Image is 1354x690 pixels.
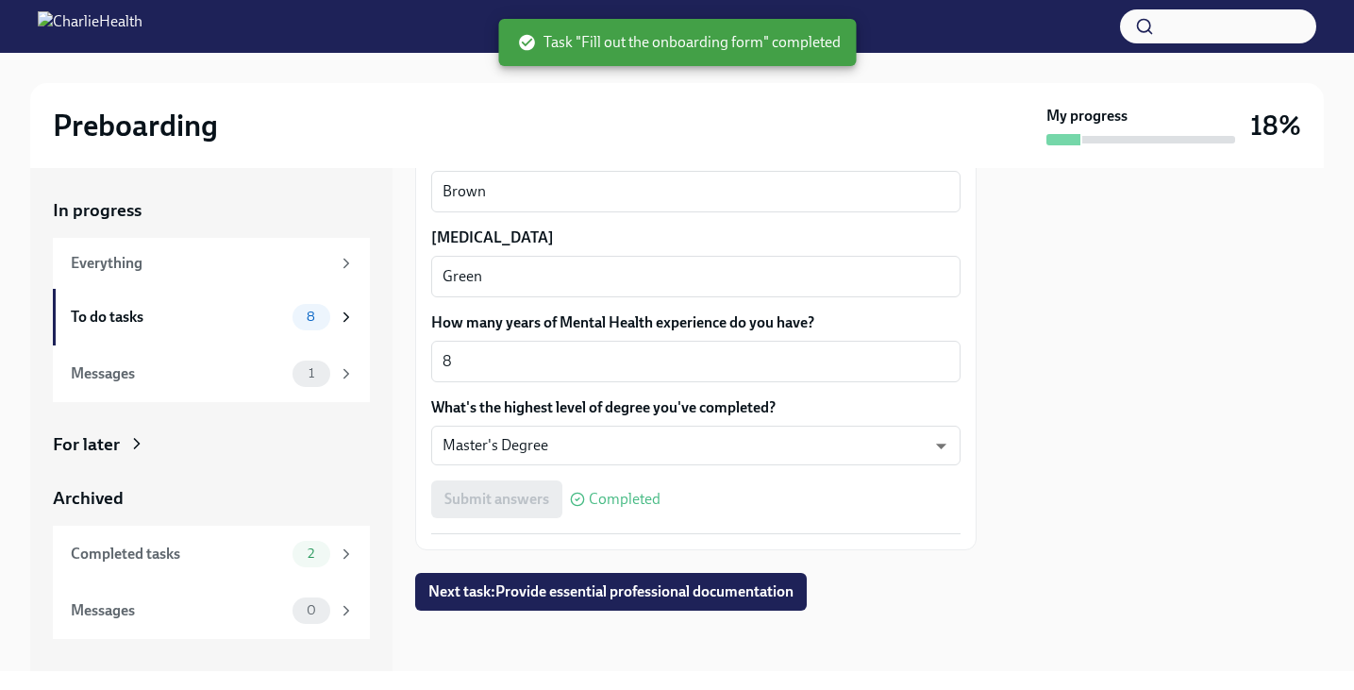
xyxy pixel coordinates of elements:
div: Messages [71,600,285,621]
h3: 18% [1250,109,1301,143]
a: Archived [53,486,370,511]
strong: My progress [1046,106,1128,126]
div: Completed tasks [71,544,285,564]
button: Next task:Provide essential professional documentation [415,573,807,611]
textarea: Brown [443,180,949,203]
label: How many years of Mental Health experience do you have? [431,312,961,333]
span: Completed [589,492,660,507]
textarea: Green [443,265,949,288]
span: 2 [296,547,326,561]
img: CharlieHealth [38,11,142,42]
span: 8 [295,310,326,324]
a: Completed tasks2 [53,526,370,582]
div: For later [53,432,120,457]
label: [MEDICAL_DATA] [431,227,961,248]
div: Master's Degree [431,426,961,465]
span: 1 [297,366,326,380]
div: Everything [71,253,330,274]
span: Task "Fill out the onboarding form" completed [517,32,841,53]
a: Messages1 [53,345,370,402]
div: Messages [71,363,285,384]
a: In progress [53,198,370,223]
div: To do tasks [71,307,285,328]
label: What's the highest level of degree you've completed? [431,397,961,418]
a: Messages0 [53,582,370,639]
a: To do tasks8 [53,289,370,345]
span: 0 [295,603,327,617]
textarea: 8 [443,350,949,373]
h2: Preboarding [53,107,218,144]
a: Everything [53,238,370,289]
a: For later [53,432,370,457]
span: Next task : Provide essential professional documentation [428,582,794,601]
